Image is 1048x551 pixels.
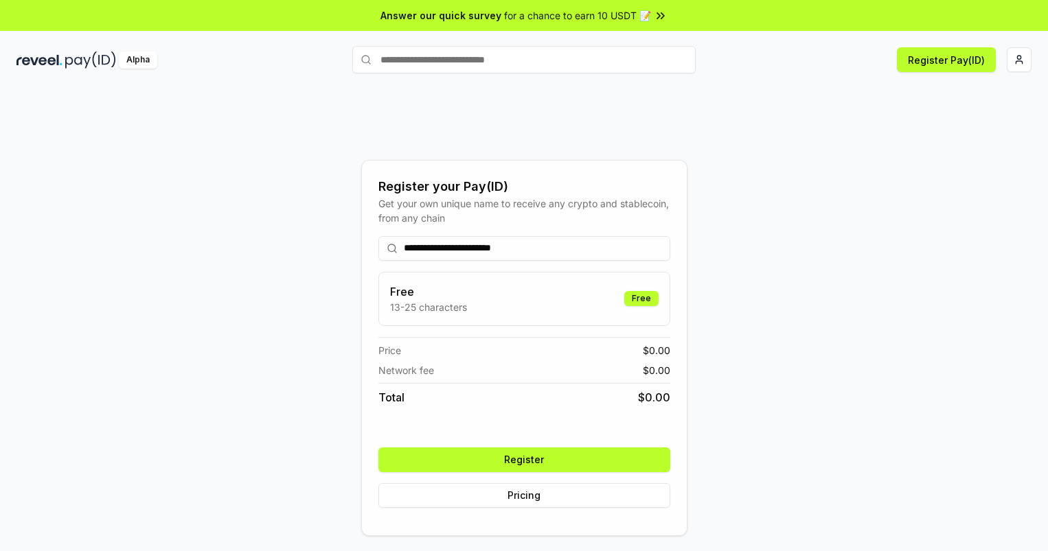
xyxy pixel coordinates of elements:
[897,47,996,72] button: Register Pay(ID)
[390,283,467,300] h3: Free
[390,300,467,314] p: 13-25 characters
[119,51,157,69] div: Alpha
[643,343,670,357] span: $ 0.00
[378,196,670,225] div: Get your own unique name to receive any crypto and stablecoin, from any chain
[378,177,670,196] div: Register your Pay(ID)
[65,51,116,69] img: pay_id
[378,363,434,377] span: Network fee
[624,291,659,306] div: Free
[638,389,670,406] span: $ 0.00
[16,51,62,69] img: reveel_dark
[504,8,651,23] span: for a chance to earn 10 USDT 📝
[378,343,401,357] span: Price
[643,363,670,377] span: $ 0.00
[378,483,670,508] button: Pricing
[380,8,501,23] span: Answer our quick survey
[378,389,405,406] span: Total
[378,447,670,472] button: Register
